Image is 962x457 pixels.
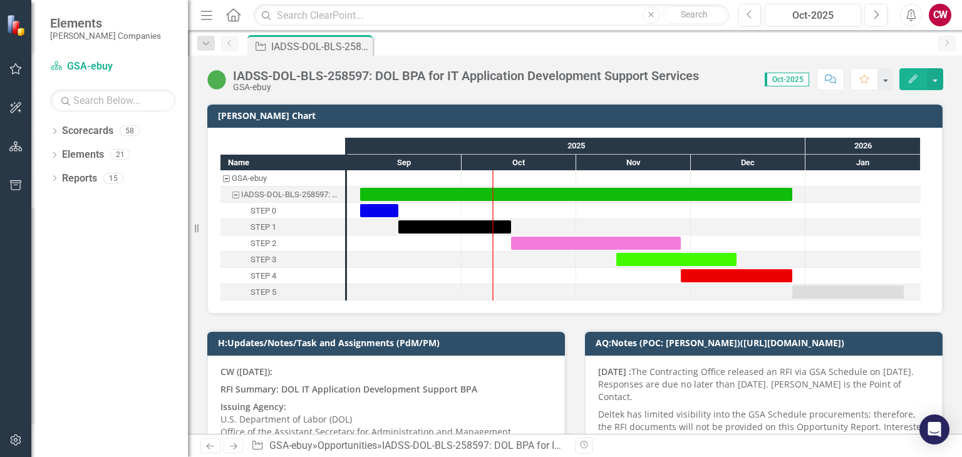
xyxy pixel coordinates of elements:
[360,204,398,217] div: Task: Start date: 2025-09-04 End date: 2025-09-14
[347,138,805,154] div: 2025
[398,220,511,234] div: Task: Start date: 2025-09-14 End date: 2025-10-14
[251,203,276,219] div: STEP 0
[220,219,345,235] div: Task: Start date: 2025-09-14 End date: 2025-10-14
[220,187,345,203] div: Task: Start date: 2025-09-04 End date: 2025-12-28
[207,69,227,90] img: Active
[251,235,276,252] div: STEP 2
[110,150,130,160] div: 21
[769,8,857,23] div: Oct-2025
[919,414,949,444] div: Open Intercom Messenger
[220,235,345,252] div: STEP 2
[251,268,276,284] div: STEP 4
[269,439,313,451] a: GSA-ebuy
[62,124,113,138] a: Scorecards
[233,69,699,83] div: IADSS-DOL-BLS-258597: DOL BPA for IT Application Development Support Services
[220,203,345,219] div: Task: Start date: 2025-09-04 End date: 2025-09-14
[382,439,751,451] div: IADSS-DOL-BLS-258597: DOL BPA for IT Application Development Support Services
[50,90,175,111] input: Search Below...
[62,172,97,186] a: Reports
[254,4,728,26] input: Search ClearPoint...
[511,237,681,250] div: Task: Start date: 2025-10-14 End date: 2025-11-28
[103,173,123,183] div: 15
[765,73,809,86] span: Oct-2025
[691,155,805,171] div: Dec
[596,338,936,347] h3: AQ:Notes (POC: [PERSON_NAME])([URL][DOMAIN_NAME])
[220,252,345,268] div: Task: Start date: 2025-11-11 End date: 2025-12-13
[220,219,345,235] div: STEP 1
[598,366,631,377] strong: [DATE] :
[6,14,28,36] img: ClearPoint Strategy
[251,284,276,300] div: STEP 5
[220,252,345,268] div: STEP 3
[220,268,345,284] div: STEP 4
[360,188,792,201] div: Task: Start date: 2025-09-04 End date: 2025-12-28
[220,284,345,300] div: Task: Start date: 2025-12-28 End date: 2026-01-27
[218,338,559,347] h3: H:Updates/Notes/Task and Assignments (PdM/PM)
[805,138,921,154] div: 2026
[251,439,566,453] div: » »
[220,383,477,395] strong: RFI Summary: DOL IT Application Development Support BPA
[251,219,276,235] div: STEP 1
[232,170,267,187] div: GSA-ebuy
[220,155,345,170] div: Name
[220,366,272,377] strong: CW ([DATE]):
[220,401,286,413] strong: Issuing Agency:
[220,268,345,284] div: Task: Start date: 2025-11-28 End date: 2025-12-28
[220,203,345,219] div: STEP 0
[218,111,936,120] h3: [PERSON_NAME] Chart
[220,170,345,187] div: GSA-ebuy
[50,16,161,31] span: Elements
[681,269,792,282] div: Task: Start date: 2025-11-28 End date: 2025-12-28
[50,31,161,41] small: [PERSON_NAME] Companies
[50,59,175,74] a: GSA-ebuy
[598,366,929,406] p: The Contracting Office released an RFI via GSA Schedule on [DATE]. Responses are due no later tha...
[576,155,691,171] div: Nov
[347,155,462,171] div: Sep
[62,148,104,162] a: Elements
[792,285,904,299] div: Task: Start date: 2025-12-28 End date: 2026-01-27
[220,235,345,252] div: Task: Start date: 2025-10-14 End date: 2025-11-28
[120,126,140,136] div: 58
[241,187,341,203] div: IADSS-DOL-BLS-258597: DOL BPA for IT Application Development Support Services
[765,4,861,26] button: Oct-2025
[663,6,726,24] button: Search
[929,4,951,26] button: CW
[220,398,552,441] p: U.S. Department of Labor (DOL) Office of the Assistant Secretary for Administration and Management
[233,83,699,92] div: GSA-ebuy
[805,155,921,171] div: Jan
[271,39,370,54] div: IADSS-DOL-BLS-258597: DOL BPA for IT Application Development Support Services
[220,170,345,187] div: Task: GSA-ebuy Start date: 2025-09-04 End date: 2025-09-05
[681,9,708,19] span: Search
[251,252,276,268] div: STEP 3
[220,284,345,300] div: STEP 5
[318,439,377,451] a: Opportunities
[220,187,345,203] div: IADSS-DOL-BLS-258597: DOL BPA for IT Application Development Support Services
[462,155,576,171] div: Oct
[616,253,737,266] div: Task: Start date: 2025-11-11 End date: 2025-12-13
